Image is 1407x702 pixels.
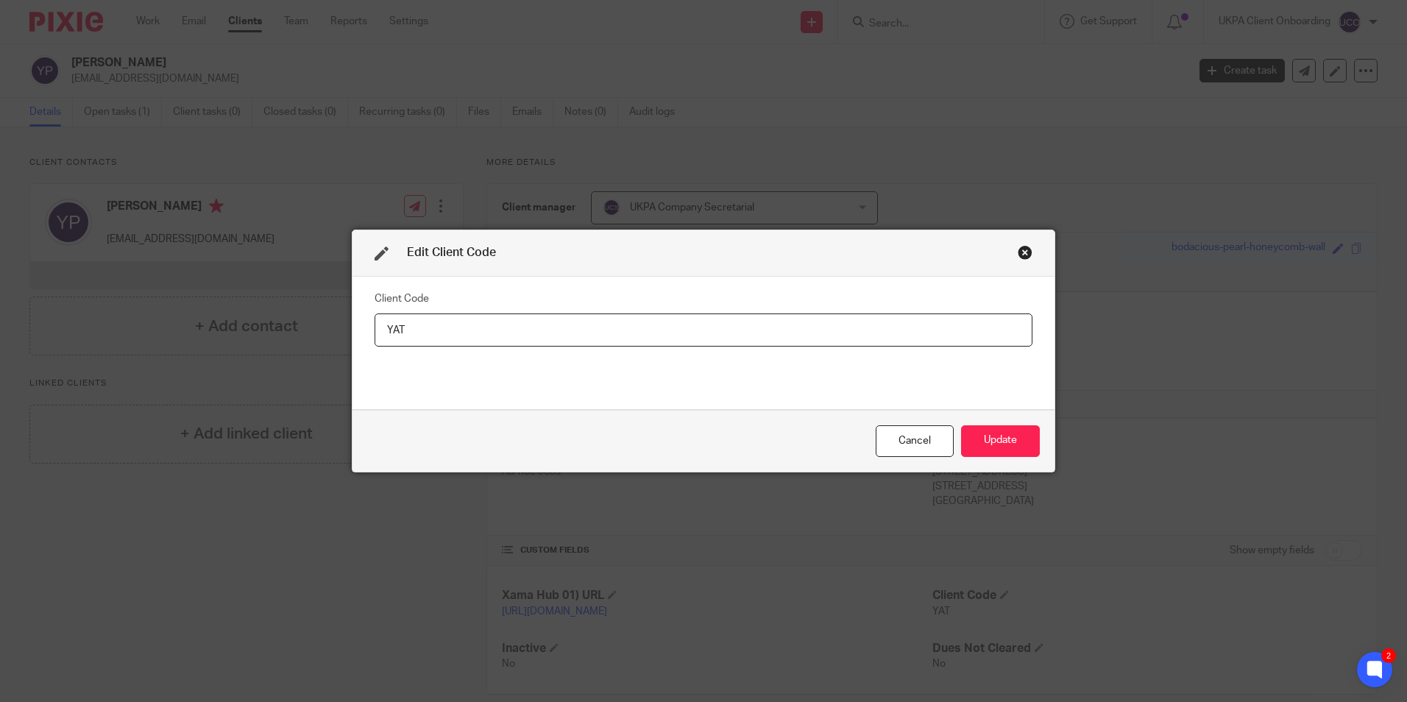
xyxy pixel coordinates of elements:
label: Client Code [375,291,429,306]
div: 2 [1381,648,1396,663]
button: Update [961,425,1040,457]
div: Close this dialog window [1018,245,1032,260]
input: Client Code [375,313,1032,347]
span: Edit Client Code [407,247,496,258]
div: Close this dialog window [876,425,954,457]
